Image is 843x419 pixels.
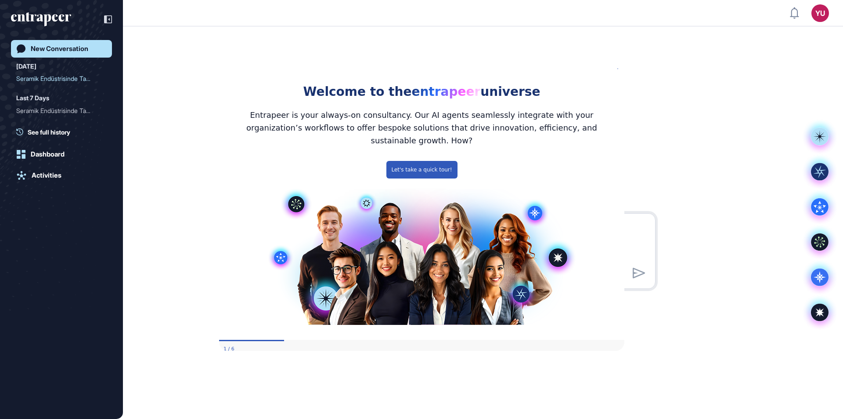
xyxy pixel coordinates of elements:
[11,40,112,58] a: New Conversation
[31,45,88,53] div: New Conversation
[16,72,100,86] div: Seramik Endüstrisinde Tal...
[11,12,71,26] div: entrapeer-logo
[4,277,15,284] div: Step 1 of 6
[16,128,112,137] a: See full history
[192,16,261,31] span: entrapeer
[167,93,238,110] button: Let's take a quick tour!
[7,40,398,79] h3: Entrapeer is your always-on consultancy. Our AI agents seamlessly integrate with your organizatio...
[11,167,112,184] a: Activities
[32,171,61,179] div: Activities
[811,4,829,22] button: YU
[16,61,36,72] div: [DATE]
[16,104,100,118] div: Seramik Endüstrisinde Tal...
[16,104,107,118] div: Seramik Endüstrisinde Talep Tahminleme Problemi için Kullanım Senaryoları
[16,72,107,86] div: Seramik Endüstrisinde Talep Tahminleme Problemi İçin Use Case Örnekleri
[41,117,364,257] img: Modal Media
[11,146,112,163] a: Dashboard
[31,150,65,158] div: Dashboard
[28,128,70,137] span: See full history
[16,93,49,103] div: Last 7 Days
